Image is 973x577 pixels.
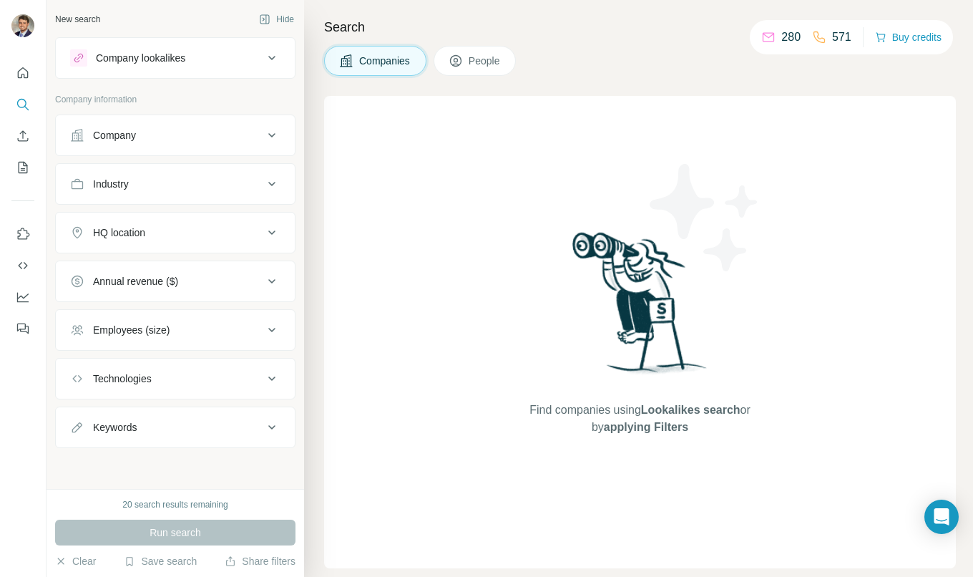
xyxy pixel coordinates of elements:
[93,420,137,435] div: Keywords
[56,264,295,299] button: Annual revenue ($)
[832,29,851,46] p: 571
[781,29,801,46] p: 280
[56,313,295,347] button: Employees (size)
[55,93,295,106] p: Company information
[875,27,942,47] button: Buy credits
[11,92,34,117] button: Search
[525,402,754,436] span: Find companies using or by
[11,60,34,86] button: Quick start
[96,51,185,65] div: Company lookalikes
[93,226,145,240] div: HQ location
[225,554,295,568] button: Share filters
[641,404,740,416] span: Lookalikes search
[11,253,34,278] button: Use Surfe API
[11,316,34,341] button: Feedback
[640,153,769,282] img: Surfe Illustration - Stars
[604,421,688,433] span: applying Filters
[93,128,136,142] div: Company
[359,54,411,68] span: Companies
[93,274,178,288] div: Annual revenue ($)
[924,500,959,534] div: Open Intercom Messenger
[124,554,197,568] button: Save search
[11,221,34,247] button: Use Surfe on LinkedIn
[566,228,715,388] img: Surfe Illustration - Woman searching with binoculars
[93,372,152,386] div: Technologies
[56,410,295,445] button: Keywords
[324,17,956,37] h4: Search
[11,155,34,180] button: My lists
[11,14,34,37] img: Avatar
[55,13,100,26] div: New search
[56,362,295,396] button: Technologies
[56,167,295,201] button: Industry
[11,123,34,149] button: Enrich CSV
[55,554,96,568] button: Clear
[11,284,34,310] button: Dashboard
[56,41,295,75] button: Company lookalikes
[56,215,295,250] button: HQ location
[122,498,228,511] div: 20 search results remaining
[93,323,170,337] div: Employees (size)
[56,118,295,152] button: Company
[93,177,129,191] div: Industry
[249,9,304,30] button: Hide
[469,54,502,68] span: People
